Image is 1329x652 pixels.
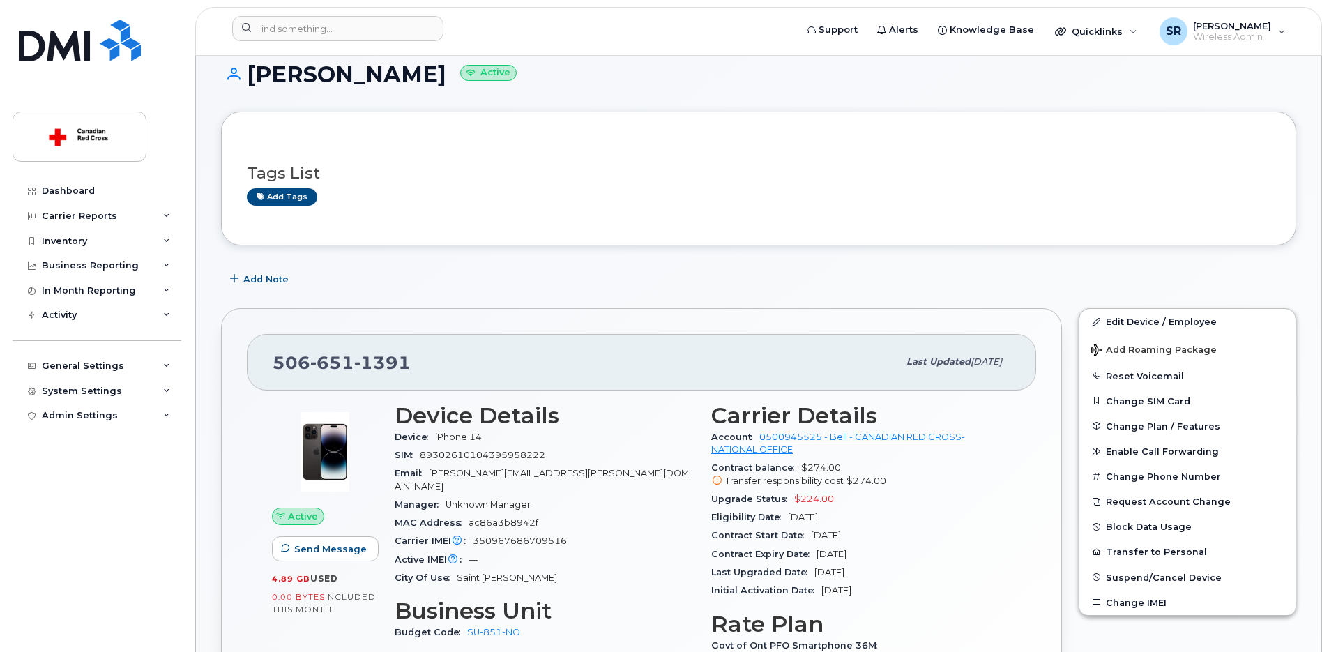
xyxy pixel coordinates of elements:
[395,403,694,428] h3: Device Details
[395,627,467,637] span: Budget Code
[310,352,354,373] span: 651
[294,543,367,556] span: Send Message
[1079,363,1296,388] button: Reset Voicemail
[711,432,759,442] span: Account
[395,598,694,623] h3: Business Unit
[1079,590,1296,615] button: Change IMEI
[1106,420,1220,431] span: Change Plan / Features
[395,468,689,491] span: [PERSON_NAME][EMAIL_ADDRESS][PERSON_NAME][DOMAIN_NAME]
[460,65,517,81] small: Active
[1079,388,1296,414] button: Change SIM Card
[817,549,846,559] span: [DATE]
[288,510,318,523] span: Active
[446,499,531,510] span: Unknown Manager
[469,517,538,528] span: ac86a3b8942f
[1079,489,1296,514] button: Request Account Change
[395,468,429,478] span: Email
[811,530,841,540] span: [DATE]
[711,462,801,473] span: Contract balance
[395,536,473,546] span: Carrier IMEI
[711,549,817,559] span: Contract Expiry Date
[310,573,338,584] span: used
[395,499,446,510] span: Manager
[1193,31,1271,43] span: Wireless Admin
[1106,446,1219,457] span: Enable Call Forwarding
[711,640,884,651] span: Govt of Ont PFO Smartphone 36M
[473,536,567,546] span: 350967686709516
[971,356,1002,367] span: [DATE]
[272,591,376,614] span: included this month
[395,432,435,442] span: Device
[232,16,443,41] input: Find something...
[711,585,821,596] span: Initial Activation Date
[1079,414,1296,439] button: Change Plan / Features
[711,530,811,540] span: Contract Start Date
[435,432,482,442] span: iPhone 14
[1079,539,1296,564] button: Transfer to Personal
[711,494,794,504] span: Upgrade Status
[788,512,818,522] span: [DATE]
[711,512,788,522] span: Eligibility Date
[1079,514,1296,539] button: Block Data Usage
[243,273,289,286] span: Add Note
[221,266,301,291] button: Add Note
[814,567,844,577] span: [DATE]
[395,517,469,528] span: MAC Address
[395,554,469,565] span: Active IMEI
[846,476,886,486] span: $274.00
[420,450,545,460] span: 89302610104395958222
[711,432,965,455] a: 0500945525 - Bell - CANADIAN RED CROSS- NATIONAL OFFICE
[272,536,379,561] button: Send Message
[906,356,971,367] span: Last updated
[247,165,1270,182] h3: Tags List
[273,352,411,373] span: 506
[467,627,520,637] a: SU-851-NO
[272,574,310,584] span: 4.89 GB
[1079,565,1296,590] button: Suspend/Cancel Device
[711,403,1011,428] h3: Carrier Details
[354,352,411,373] span: 1391
[711,612,1011,637] h3: Rate Plan
[1079,439,1296,464] button: Enable Call Forwarding
[1091,344,1217,358] span: Add Roaming Package
[395,450,420,460] span: SIM
[247,188,317,206] a: Add tags
[1166,23,1181,40] span: SR
[821,585,851,596] span: [DATE]
[469,554,478,565] span: —
[1150,17,1296,45] div: Shaun Rockett
[395,573,457,583] span: City Of Use
[1079,335,1296,363] button: Add Roaming Package
[272,592,325,602] span: 0.00 Bytes
[283,410,367,494] img: image20231002-3703462-njx0qo.jpeg
[221,62,1296,86] h1: [PERSON_NAME]
[794,494,834,504] span: $224.00
[1106,572,1222,582] span: Suspend/Cancel Device
[725,476,844,486] span: Transfer responsibility cost
[1079,309,1296,334] a: Edit Device / Employee
[711,462,1011,487] span: $274.00
[457,573,557,583] span: Saint [PERSON_NAME]
[1079,464,1296,489] button: Change Phone Number
[1045,17,1147,45] div: Quicklinks
[711,567,814,577] span: Last Upgraded Date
